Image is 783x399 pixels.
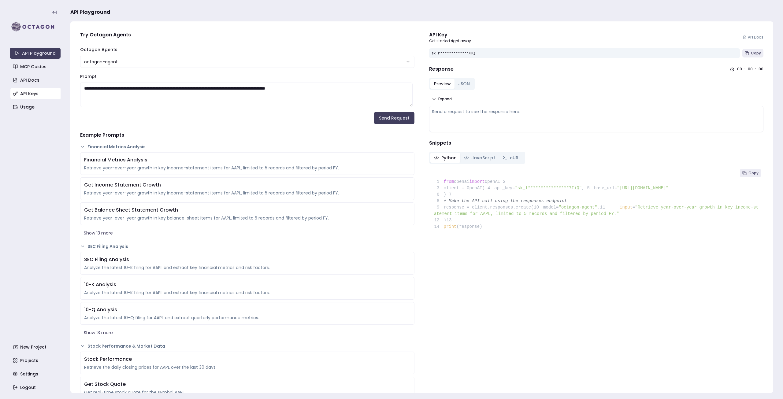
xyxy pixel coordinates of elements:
[434,185,444,191] span: 3
[10,368,61,379] a: Settings
[432,109,761,115] div: Send a request to see the response here.
[454,179,469,184] span: openai
[434,204,444,211] span: 9
[10,75,61,86] a: API Docs
[543,205,558,210] span: model=
[429,65,454,73] h4: Response
[457,224,482,229] span: (response)
[80,46,117,53] label: Octagon Agents
[438,97,452,102] span: Expand
[84,156,410,164] div: Financial Metrics Analysis
[469,179,485,184] span: import
[374,112,414,124] button: Send Request
[751,51,761,56] span: Copy
[84,190,410,196] div: Retrieve year-over-year growth in key income-statement items for AAPL, limited to 5 records and f...
[434,217,444,224] span: 12
[558,205,597,210] span: "octagon-agent"
[80,31,414,39] h4: Try Octagon Agents
[429,39,471,43] p: Get started right away
[429,95,454,103] button: Expand
[84,264,410,271] div: Analyze the latest 10-K filing for AAPL and extract key financial metrics and risk factors.
[10,342,61,353] a: New Project
[748,171,759,175] span: Copy
[84,356,410,363] div: Stock Performance
[737,67,742,72] div: 00
[84,315,410,321] div: Analyze the latest 10-Q filing for AAPL and extract quarterly performance metrics.
[10,21,61,33] img: logo-rect-yK7x_WSZ.svg
[84,290,410,296] div: Analyze the latest 10-K filing for AAPL and extract key financial metrics and risk factors.
[84,364,410,370] div: Retrieve the daily closing prices for AAPL over the last 30 days.
[485,185,495,191] span: 4
[80,73,97,79] label: Prompt
[620,205,633,210] span: input
[441,155,457,161] span: Python
[84,181,410,189] div: Get Income Statement Growth
[633,205,635,210] span: =
[594,186,617,190] span: base_url=
[444,224,457,229] span: print
[434,224,444,230] span: 14
[600,204,610,211] span: 11
[446,217,456,224] span: 13
[84,389,410,395] div: Get real-time stock quote for the symbol AAPL.
[434,205,534,210] span: response = client.responses.create(
[455,79,473,89] button: JSON
[10,88,61,99] a: API Keys
[759,67,763,72] div: 00
[744,67,745,72] div: :
[10,102,61,113] a: Usage
[80,144,414,150] button: Financial Metrics Analysis
[446,191,456,198] span: 7
[80,327,414,338] button: Show 13 more
[597,205,600,210] span: ,
[534,204,544,211] span: 10
[748,67,753,72] div: 00
[485,179,500,184] span: OpenAI
[70,9,110,16] span: API Playground
[10,61,61,72] a: MCP Guides
[10,48,61,59] a: API Playground
[429,31,471,39] div: API Key
[10,355,61,366] a: Projects
[743,35,763,40] a: API Docs
[434,192,446,197] span: )
[434,191,444,198] span: 6
[742,49,763,57] button: Copy
[510,155,520,161] span: cURL
[84,215,410,221] div: Retrieve year-over-year growth in key balance-sheet items for AAPL, limited to 5 records and filt...
[755,67,756,72] div: :
[582,186,584,190] span: ,
[434,186,485,190] span: client = OpenAI(
[434,218,446,223] span: )
[84,281,410,288] div: 10-K Analysis
[84,381,410,388] div: Get Stock Quote
[84,306,410,313] div: 10-Q Analysis
[471,155,495,161] span: JavaScript
[10,382,61,393] a: Logout
[84,256,410,263] div: SEC Filing Analysis
[444,179,454,184] span: from
[434,198,444,204] span: 8
[80,131,414,139] h4: Example Prompts
[494,186,515,190] span: api_key=
[430,79,455,89] button: Preview
[740,169,761,177] button: Copy
[444,198,567,203] span: # Make the API call using the responses endpoint
[80,243,414,249] button: SEC Filing Analysis
[500,179,510,185] span: 2
[429,139,763,147] h4: Snippets
[617,186,669,190] span: "[URL][DOMAIN_NAME]"
[84,206,410,214] div: Get Balance Sheet Statement Growth
[80,227,414,238] button: Show 13 more
[434,179,444,185] span: 1
[584,185,594,191] span: 5
[80,343,414,349] button: Stock Performance & Market Data
[84,165,410,171] div: Retrieve year-over-year growth in key income-statement items for AAPL, limited to 5 records and f...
